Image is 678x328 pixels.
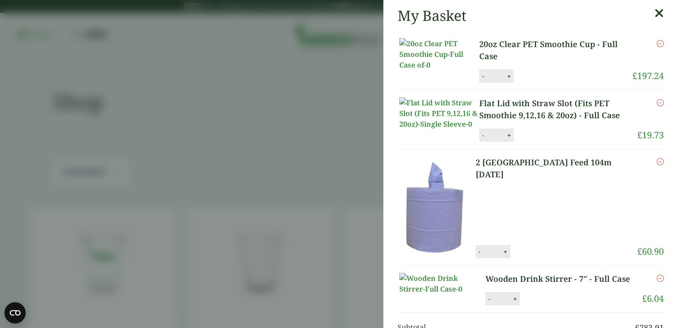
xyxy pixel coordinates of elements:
span: £ [637,245,642,257]
button: + [501,248,510,256]
bdi: 60.90 [637,245,664,257]
bdi: 6.04 [642,292,664,304]
a: Wooden Drink Stirrer - 7" - Full Case [485,273,636,285]
button: - [480,132,487,139]
button: - [480,72,487,80]
a: Remove this item [657,156,664,167]
button: Open CMP widget [4,302,26,324]
a: Remove this item [657,38,664,49]
button: - [486,295,493,303]
span: £ [637,129,642,141]
img: 20oz Clear PET Smoothie Cup-Full Case of-0 [399,38,479,70]
a: 2 [GEOGRAPHIC_DATA] Feed 104m [DATE] [476,156,638,180]
button: + [505,132,513,139]
button: + [511,295,520,303]
a: Remove this item [657,273,664,284]
h2: My Basket [398,7,466,24]
button: + [505,72,513,80]
bdi: 197.24 [632,70,664,82]
button: - [476,248,483,256]
a: Remove this item [657,97,664,108]
img: Flat Lid with Straw Slot (Fits PET 9,12,16 & 20oz)-Single Sleeve-0 [399,97,479,129]
img: Wooden Drink Stirrer-Full Case-0 [399,273,479,294]
a: Flat Lid with Straw Slot (Fits PET Smoothie 9,12,16 & 20oz) - Full Case [479,97,637,121]
span: £ [642,292,647,304]
span: £ [632,70,637,82]
a: 20oz Clear PET Smoothie Cup - Full Case [479,38,632,62]
bdi: 19.73 [637,129,664,141]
